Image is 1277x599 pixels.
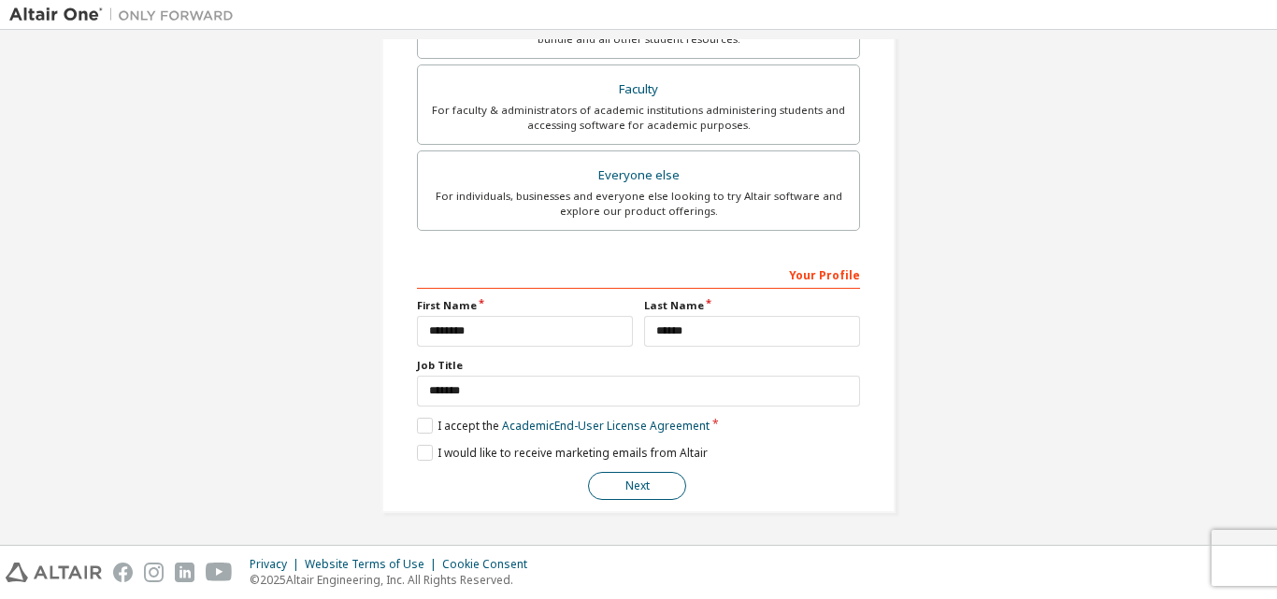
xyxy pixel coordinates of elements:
div: Privacy [250,557,305,572]
img: facebook.svg [113,563,133,582]
label: I accept the [417,418,710,434]
div: For faculty & administrators of academic institutions administering students and accessing softwa... [429,103,848,133]
div: Faculty [429,77,848,103]
p: © 2025 Altair Engineering, Inc. All Rights Reserved. [250,572,538,588]
label: Last Name [644,298,860,313]
button: Next [588,472,686,500]
div: Your Profile [417,259,860,289]
img: Altair One [9,6,243,24]
div: Everyone else [429,163,848,189]
img: altair_logo.svg [6,563,102,582]
label: First Name [417,298,633,313]
label: I would like to receive marketing emails from Altair [417,445,708,461]
div: Website Terms of Use [305,557,442,572]
img: instagram.svg [144,563,164,582]
label: Job Title [417,358,860,373]
div: Cookie Consent [442,557,538,572]
div: For individuals, businesses and everyone else looking to try Altair software and explore our prod... [429,189,848,219]
a: Academic End-User License Agreement [502,418,710,434]
img: linkedin.svg [175,563,194,582]
img: youtube.svg [206,563,233,582]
